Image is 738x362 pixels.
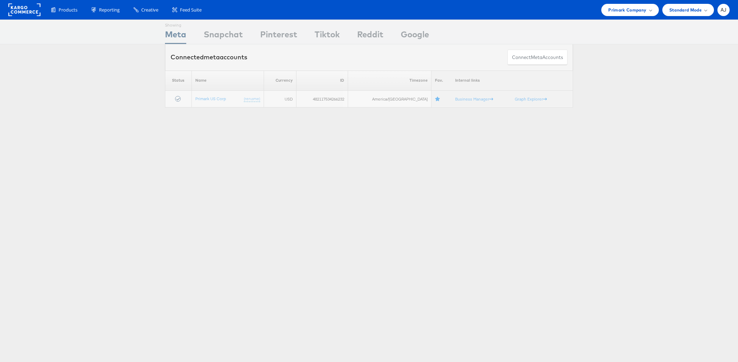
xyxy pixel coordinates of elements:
[99,7,120,13] span: Reporting
[165,28,186,44] div: Meta
[296,90,348,107] td: 482117534266232
[180,7,202,13] span: Feed Suite
[455,96,493,101] a: Business Manager
[515,96,547,101] a: Graph Explorer
[165,71,192,90] th: Status
[507,50,567,65] button: ConnectmetaAccounts
[260,28,297,44] div: Pinterest
[721,8,726,12] span: AJ
[204,53,220,61] span: meta
[348,90,431,107] td: America/[GEOGRAPHIC_DATA]
[141,7,158,13] span: Creative
[195,96,226,101] a: Primark US Corp
[357,28,383,44] div: Reddit
[165,20,186,28] div: Showing
[204,28,243,44] div: Snapchat
[191,71,264,90] th: Name
[264,90,296,107] td: USD
[171,53,247,62] div: Connected accounts
[348,71,431,90] th: Timezone
[608,6,646,14] span: Primark Company
[531,54,542,61] span: meta
[59,7,77,13] span: Products
[401,28,429,44] div: Google
[669,6,702,14] span: Standard Mode
[244,96,260,102] a: (rename)
[296,71,348,90] th: ID
[315,28,340,44] div: Tiktok
[264,71,296,90] th: Currency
